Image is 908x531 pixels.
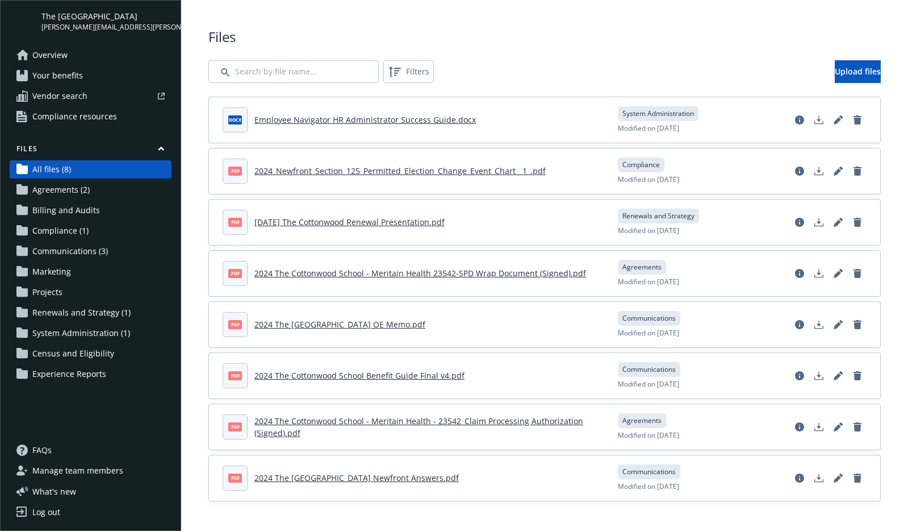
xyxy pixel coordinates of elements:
[810,162,828,180] a: Download document
[228,115,242,124] span: docx
[254,319,425,330] a: 2024 The [GEOGRAPHIC_DATA] OE Memo.pdf
[10,365,171,383] a: Experience Reports
[10,46,171,64] a: Overview
[32,441,52,459] span: FAQs
[618,328,679,338] span: Modified on [DATE]
[32,46,68,64] span: Overview
[810,469,828,487] a: Download document
[790,162,809,180] a: View file details
[829,469,847,487] a: Edit document
[810,418,828,436] a: Download document
[829,418,847,436] a: Edit document
[618,123,679,134] span: Modified on [DATE]
[618,226,679,236] span: Modified on [DATE]
[10,324,171,342] a: System Administration (1)
[32,263,71,281] span: Marketing
[32,503,60,521] div: Log out
[622,467,676,477] span: Communications
[406,65,429,77] span: Filters
[829,264,847,283] a: Edit document
[10,222,171,240] a: Compliance (1)
[32,87,87,105] span: Vendor search
[32,324,130,342] span: System Administration (1)
[10,345,171,363] a: Census and Eligibility
[208,60,379,83] input: Search by file name...
[848,418,867,436] a: Delete document
[254,165,546,176] a: 2024_Newfront_Section_125_Permitted_Election_Change_Event_Chart__1_.pdf
[254,370,465,381] a: 2024 The Cottonwood School Benefit Guide Final v4.pdf
[32,67,83,85] span: Your benefits
[32,107,117,126] span: Compliance resources
[790,111,809,129] a: View file details
[228,218,242,226] span: pdf
[622,109,694,119] span: System Administration
[32,345,114,363] span: Census and Eligibility
[254,472,459,483] a: 2024 The [GEOGRAPHIC_DATA] Newfront Answers.pdf
[228,422,242,431] span: pdf
[810,316,828,334] a: Download document
[790,316,809,334] a: View file details
[622,416,662,426] span: Agreements
[790,367,809,385] a: View file details
[790,418,809,436] a: View file details
[228,167,242,175] span: pdf
[228,269,242,277] span: pdf
[254,416,583,438] a: 2024 The Cottonwood School - Meritain Health - 23542_Claim Processing Authorization (Signed).pdf
[829,111,847,129] a: Edit document
[618,430,679,441] span: Modified on [DATE]
[383,60,434,83] button: Filters
[848,213,867,231] a: Delete document
[10,304,171,322] a: Renewals and Strategy (1)
[829,316,847,334] a: Edit document
[10,67,171,85] a: Your benefits
[622,313,676,323] span: Communications
[208,27,881,47] span: Files
[848,162,867,180] a: Delete document
[10,462,171,480] a: Manage team members
[810,213,828,231] a: Download document
[10,283,171,301] a: Projects
[228,474,242,482] span: pdf
[254,114,476,125] a: Employee Navigator HR Administrator Success Guide.docx
[622,160,660,170] span: Compliance
[790,469,809,487] a: View file details
[618,175,679,185] span: Modified on [DATE]
[386,63,432,81] span: Filters
[848,111,867,129] a: Delete document
[32,222,89,240] span: Compliance (1)
[622,211,694,221] span: Renewals and Strategy
[618,379,679,389] span: Modified on [DATE]
[32,242,108,260] span: Communications (3)
[848,367,867,385] a: Delete document
[10,441,171,459] a: FAQs
[618,482,679,492] span: Modified on [DATE]
[41,22,171,32] span: [PERSON_NAME][EMAIL_ADDRESS][PERSON_NAME][DOMAIN_NAME]
[10,87,171,105] a: Vendor search
[32,283,62,301] span: Projects
[10,201,171,219] a: Billing and Audits
[254,217,445,227] a: [DATE] The Cottonwood Renewal Presentation.pdf
[835,60,881,83] a: Upload files
[829,213,847,231] a: Edit document
[228,371,242,380] span: pdf
[10,144,171,158] button: Files
[835,66,881,77] span: Upload files
[10,10,32,32] img: yH5BAEAAAAALAAAAAABAAEAAAIBRAA7
[10,160,171,179] a: All files (8)
[790,213,809,231] a: View file details
[10,242,171,260] a: Communications (3)
[848,264,867,283] a: Delete document
[810,111,828,129] a: Download document
[10,486,94,497] button: What's new
[790,264,809,283] a: View file details
[848,316,867,334] a: Delete document
[32,365,106,383] span: Experience Reports
[622,262,662,272] span: Agreements
[32,304,131,322] span: Renewals and Strategy (1)
[32,486,76,497] span: What ' s new
[810,264,828,283] a: Download document
[10,263,171,281] a: Marketing
[10,181,171,199] a: Agreements (2)
[618,277,679,287] span: Modified on [DATE]
[228,320,242,329] span: pdf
